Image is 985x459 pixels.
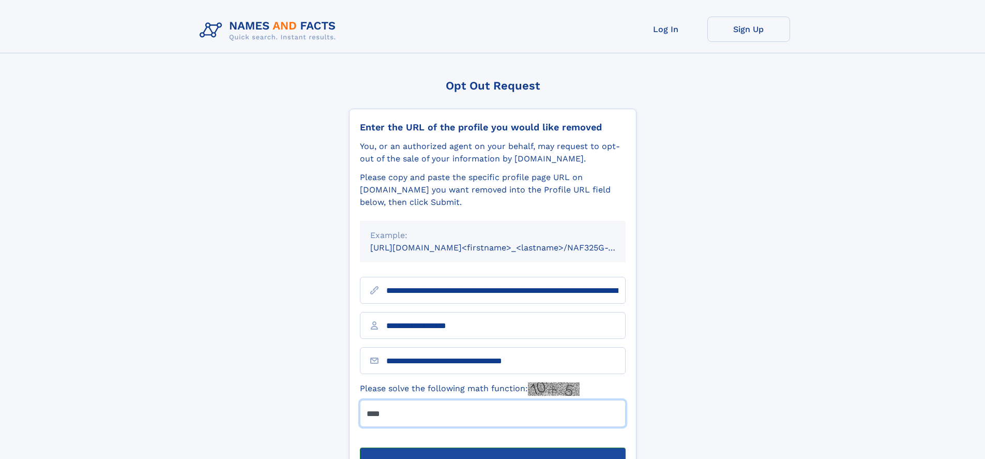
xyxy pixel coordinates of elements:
[360,122,626,133] div: Enter the URL of the profile you would like removed
[707,17,790,42] a: Sign Up
[370,229,615,242] div: Example:
[195,17,344,45] img: Logo Names and Facts
[625,17,707,42] a: Log In
[370,243,645,253] small: [URL][DOMAIN_NAME]<firstname>_<lastname>/NAF325G-xxxxxxxx
[360,382,580,396] label: Please solve the following math function:
[360,140,626,165] div: You, or an authorized agent on your behalf, may request to opt-out of the sale of your informatio...
[360,171,626,209] div: Please copy and paste the specific profile page URL on [DOMAIN_NAME] you want removed into the Pr...
[349,79,637,92] div: Opt Out Request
